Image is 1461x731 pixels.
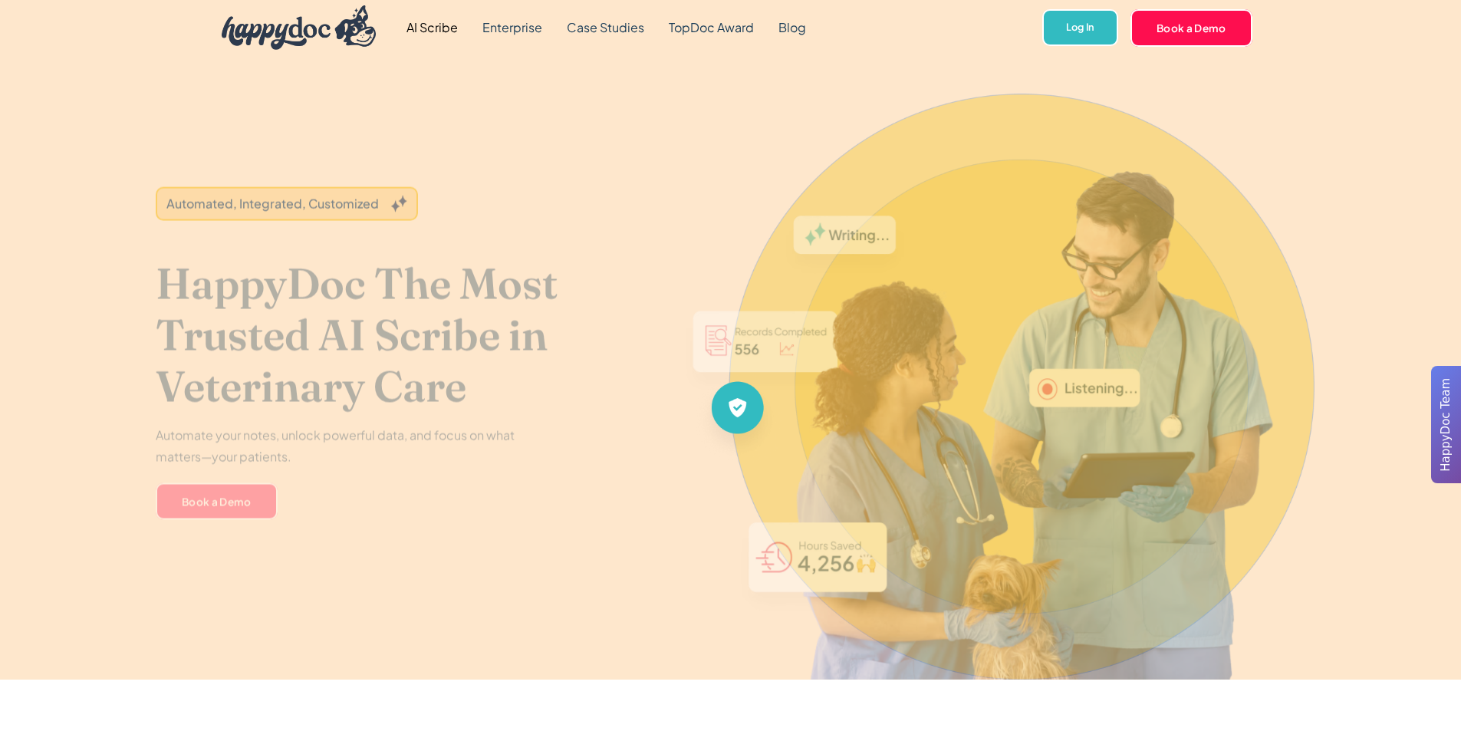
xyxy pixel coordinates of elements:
[156,257,673,412] h1: HappyDoc The Most Trusted AI Scribe in Veterinary Care
[209,2,377,54] a: home
[1042,9,1118,47] a: Log In
[222,5,377,50] img: HappyDoc Logo: A happy dog with his ear up, listening.
[156,482,278,519] a: Book a Demo
[391,196,407,212] img: Grey sparkles.
[1130,9,1252,46] a: Book a Demo
[156,424,524,467] p: Automate your notes, unlock powerful data, and focus on what matters—your patients.
[166,195,379,213] div: Automated, Integrated, Customized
